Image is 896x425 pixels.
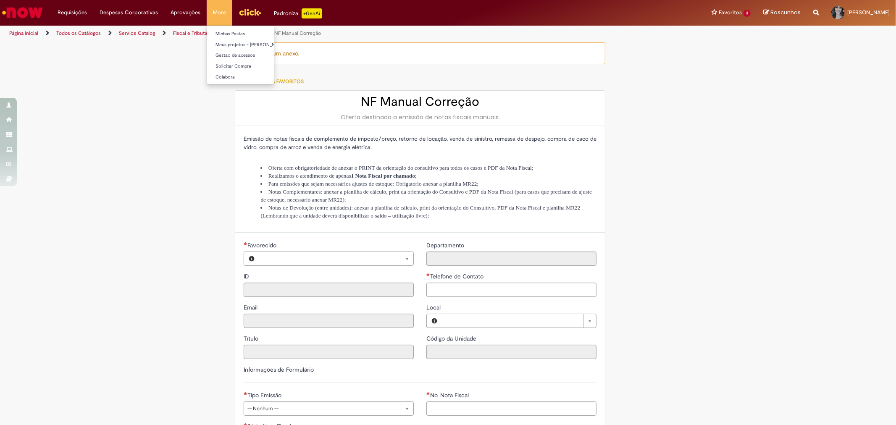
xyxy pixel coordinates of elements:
p: +GenAi [302,8,322,18]
span: Local [426,304,442,311]
a: Gestão de acessos [207,51,300,60]
input: Telefone de Contato [426,283,596,297]
span: Telefone de Contato [430,273,485,280]
label: Somente leitura - Departamento [426,241,466,249]
div: Obrigatório um anexo. [235,42,605,64]
span: Emissão de notas fiscais de complemento de imposto/preço, retorno de locação, venda de sinistro, ... [244,135,596,151]
span: Despesas Corporativas [100,8,158,17]
ul: More [207,25,274,84]
span: Rascunhos [770,8,801,16]
span: Necessários - Favorecido [247,241,278,249]
button: Favorecido, Visualizar este registro [244,252,259,265]
div: Padroniza [274,8,322,18]
span: Somente leitura - Título [244,335,260,342]
span: Tipo Emissão [247,391,283,399]
label: Somente leitura - Título [244,334,260,343]
a: Rascunhos [763,9,801,17]
span: Somente leitura - Email [244,304,259,311]
strong: 1 Nota Fiscal por chamado [351,173,415,179]
input: Email [244,314,414,328]
a: Todos os Catálogos [56,30,101,37]
label: Somente leitura - ID [244,272,251,281]
div: Oferta destinada a emissão de notas fiscais manuais. [244,113,596,121]
a: NF Manual Correção [274,30,321,37]
input: ID [244,283,414,297]
label: Informações de Formulário [244,366,314,373]
span: Para emissões que sejam necessários ajustes de estoque: Obrigatório anexar a planilha MR22; [268,181,478,187]
span: Aprovações [171,8,200,17]
h2: NF Manual Correção [244,95,596,109]
input: Título [244,345,414,359]
label: Somente leitura - Email [244,303,259,312]
a: Solicitar Compra [207,62,300,71]
span: Necessários [244,242,247,245]
input: No. Nota Fiscal [426,401,596,416]
span: Necessários [426,392,430,395]
a: Limpar campo Local [442,314,596,328]
a: Service Catalog [119,30,155,37]
a: Colabora [207,73,300,82]
ul: Trilhas de página [6,26,591,41]
span: [PERSON_NAME] [847,9,890,16]
span: -- Nenhum -- [247,402,397,415]
span: Notas Complementares: anexar a planilha de cálculo, print da orientação do Consultivo e PDF da No... [260,189,592,203]
span: No. Nota Fiscal [430,391,470,399]
span: Favoritos [719,8,742,17]
a: Página inicial [9,30,38,37]
span: More [213,8,226,17]
img: click_logo_yellow_360x200.png [239,6,261,18]
span: Notas de Devolução (entre unidades): anexar a planilha de cálculo, print da orientação do Consult... [260,205,580,219]
span: Necessários [244,392,247,395]
input: Código da Unidade [426,345,596,359]
a: Limpar campo Favorecido [259,252,413,265]
span: Obrigatório Preenchido [426,273,430,276]
span: Somente leitura - ID [244,273,251,280]
input: Departamento [426,252,596,266]
span: Adicionar a Favoritos [243,78,304,85]
a: Meus projetos - [PERSON_NAME] [207,40,300,50]
span: 3 [744,10,751,17]
a: Minhas Pastas [207,29,300,39]
a: Fiscal e Tributário [173,30,213,37]
span: Oferta com obrigatoriedade de anexar o PRINT da orientação do consultivo para todos os casos e PD... [268,165,533,171]
button: Local, Visualizar este registro [427,314,442,328]
label: Somente leitura - Código da Unidade [426,334,478,343]
span: Requisições [58,8,87,17]
img: ServiceNow [1,4,44,21]
span: Realizamos o atendimento de apenas ; [268,173,417,179]
span: Somente leitura - Código da Unidade [426,335,478,342]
